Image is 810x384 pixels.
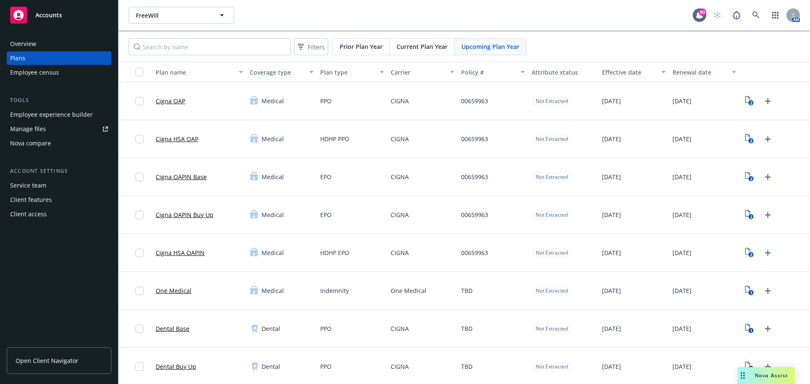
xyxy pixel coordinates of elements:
[737,367,795,384] button: Nova Assist
[461,97,488,105] span: 00659963
[669,62,740,82] button: Renewal date
[391,324,409,333] span: CIGNA
[7,51,111,65] a: Plans
[461,324,472,333] span: TBD
[391,362,409,371] span: CIGNA
[750,214,752,220] text: 2
[532,361,572,372] div: Not Extracted
[156,286,192,295] a: One Medical
[461,134,488,143] span: 00659963
[602,172,621,181] span: [DATE]
[7,108,111,121] a: Employee experience builder
[250,68,304,77] div: Coverage type
[602,210,621,219] span: [DATE]
[262,172,284,181] span: Medical
[750,328,752,333] text: 1
[599,62,669,82] button: Effective date
[262,134,284,143] span: Medical
[7,193,111,207] a: Client features
[320,68,375,77] div: Plan type
[761,208,775,222] a: Upload Plan Documents
[461,248,488,257] span: 00659963
[728,7,745,24] a: Report a Bug
[129,38,291,55] input: Search by name
[317,62,387,82] button: Plan type
[761,322,775,336] a: Upload Plan Documents
[761,284,775,298] a: Upload Plan Documents
[10,137,51,150] div: Nova compare
[461,210,488,219] span: 00659963
[135,325,144,333] input: Toggle Row Selected
[602,134,621,143] span: [DATE]
[10,122,46,136] div: Manage files
[262,286,284,295] span: Medical
[761,246,775,260] a: Upload Plan Documents
[528,62,599,82] button: Attribute status
[761,170,775,184] a: Upload Plan Documents
[743,284,756,298] a: View Plan Documents
[602,248,621,257] span: [DATE]
[156,210,213,219] a: Cigna OAPIN Buy Up
[10,179,46,192] div: Service team
[532,323,572,334] div: Not Extracted
[136,11,209,20] span: FreeWill
[391,97,409,105] span: CIGNA
[320,248,349,257] span: HDHP EPO
[135,211,144,219] input: Toggle Row Selected
[672,134,691,143] span: [DATE]
[761,94,775,108] a: Upload Plan Documents
[308,43,325,51] span: Filters
[743,94,756,108] a: View Plan Documents
[602,68,656,77] div: Effective date
[602,324,621,333] span: [DATE]
[532,209,572,220] div: Not Extracted
[743,208,756,222] a: View Plan Documents
[35,12,62,19] span: Accounts
[767,7,784,24] a: Switch app
[743,322,756,336] a: View Plan Documents
[262,324,280,333] span: Dental
[10,51,25,65] div: Plans
[458,62,528,82] button: Policy #
[7,167,111,175] div: Account settings
[761,132,775,146] a: Upload Plan Documents
[135,249,144,257] input: Toggle Row Selected
[462,42,519,51] span: Upcoming Plan Year
[135,287,144,295] input: Toggle Row Selected
[750,176,752,182] text: 2
[532,285,572,296] div: Not Extracted
[152,62,246,82] button: Plan name
[748,7,764,24] a: Search
[262,210,284,219] span: Medical
[10,193,52,207] div: Client features
[743,170,756,184] a: View Plan Documents
[391,172,409,181] span: CIGNA
[135,173,144,181] input: Toggle Row Selected
[672,210,691,219] span: [DATE]
[10,108,93,121] div: Employee experience builder
[391,134,409,143] span: CIGNA
[296,41,327,53] span: Filters
[7,207,111,221] a: Client access
[461,68,516,77] div: Policy #
[743,132,756,146] a: View Plan Documents
[7,96,111,105] div: Tools
[129,7,234,24] button: FreeWill
[156,97,185,105] a: Cigna OAP
[320,134,349,143] span: HDHP PPO
[391,68,445,77] div: Carrier
[320,362,332,371] span: PPO
[461,362,472,371] span: TBD
[135,97,144,105] input: Toggle Row Selected
[156,134,198,143] a: Cigna HSA OAP
[461,286,472,295] span: TBD
[602,97,621,105] span: [DATE]
[156,172,207,181] a: Cigna OAPIN Base
[294,38,328,55] button: Filters
[672,172,691,181] span: [DATE]
[7,122,111,136] a: Manage files
[156,324,189,333] a: Dental Base
[391,210,409,219] span: CIGNA
[709,7,726,24] a: Start snowing
[10,37,36,51] div: Overview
